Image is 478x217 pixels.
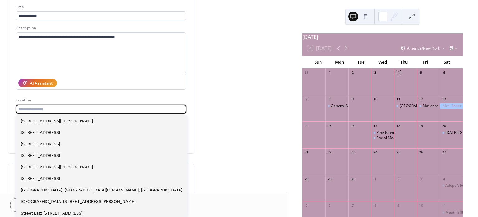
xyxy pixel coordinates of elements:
span: [GEOGRAPHIC_DATA], [GEOGRAPHIC_DATA][PERSON_NAME], [GEOGRAPHIC_DATA] [21,187,182,194]
div: Matlacha Art Walk [423,103,454,109]
div: Adopt A Road [445,183,469,188]
div: 21 [304,150,309,155]
div: 5 [419,70,424,75]
div: 29 [327,177,332,181]
span: Street Eatz [STREET_ADDRESS] [21,210,82,217]
div: [DATE] [302,33,463,41]
div: Pine Island Community Round Table [377,130,438,135]
div: Meat Raffle [445,210,465,215]
div: Mrs. Roper Romp ! [440,103,463,109]
div: 6 [327,203,332,208]
div: Matlacha Art Walk [417,103,440,109]
div: 2 [396,177,401,181]
div: 22 [327,150,332,155]
div: 11 [442,203,446,208]
div: 1 [373,177,377,181]
button: AI Assistant [18,79,57,87]
div: Wed [372,56,393,68]
div: General Membership Meeting [325,103,348,109]
div: 17 [373,123,377,128]
div: Description [16,25,185,31]
div: 15 [327,123,332,128]
div: 9 [396,203,401,208]
div: Mon [329,56,350,68]
div: Social Media Planning Meeting [371,135,394,141]
div: 5 [304,203,309,208]
div: Pine Island Community Round Table [371,130,394,135]
div: 6 [442,70,446,75]
span: [STREET_ADDRESS][PERSON_NAME] [21,164,93,171]
div: Meat Raffle [440,210,463,215]
div: Adopt A Road [440,183,463,188]
div: Sun [307,56,329,68]
span: [STREET_ADDRESS] [21,141,60,148]
div: Sat [436,56,458,68]
div: [GEOGRAPHIC_DATA] Fishing Derby Meeting [400,103,477,109]
div: 19 [419,123,424,128]
div: AI Assistant [30,80,53,87]
div: 2 [350,70,355,75]
div: Social Media Planning Meeting [377,135,430,141]
div: 23 [350,150,355,155]
div: 18 [396,123,401,128]
div: 11 [396,97,401,101]
div: 25 [396,150,401,155]
div: 13 [442,97,446,101]
div: 10 [373,97,377,101]
div: General Membership Meeting [331,103,383,109]
span: [STREET_ADDRESS] [21,130,60,136]
div: 14 [304,123,309,128]
div: 3 [419,177,424,181]
button: Cancel [10,198,48,212]
div: Pine Island Elementary Fishing Derby Meeting [394,103,417,109]
div: Title [16,4,185,10]
div: 28 [304,177,309,181]
div: 9 [350,97,355,101]
div: 7 [304,97,309,101]
div: 16 [350,123,355,128]
div: 3 [373,70,377,75]
div: 27 [442,150,446,155]
div: 8 [327,97,332,101]
span: [STREET_ADDRESS] [21,153,60,159]
div: 12 [419,97,424,101]
div: 30 [350,177,355,181]
div: 20 [442,123,446,128]
div: Thu [393,56,415,68]
div: Location [16,97,185,104]
div: Tue [350,56,372,68]
div: 8 [373,203,377,208]
div: 1 [327,70,332,75]
span: [STREET_ADDRESS] [21,176,60,182]
div: 4 [396,70,401,75]
div: 31 [304,70,309,75]
div: Peace Day Pine Island [440,130,463,135]
span: [STREET_ADDRESS][PERSON_NAME] [21,118,93,125]
div: 4 [442,177,446,181]
div: Fri [415,56,436,68]
div: 7 [350,203,355,208]
span: America/New_York [407,46,440,50]
div: 24 [373,150,377,155]
span: [GEOGRAPHIC_DATA] [STREET_ADDRESS][PERSON_NAME] [21,199,135,205]
div: 10 [419,203,424,208]
div: 26 [419,150,424,155]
